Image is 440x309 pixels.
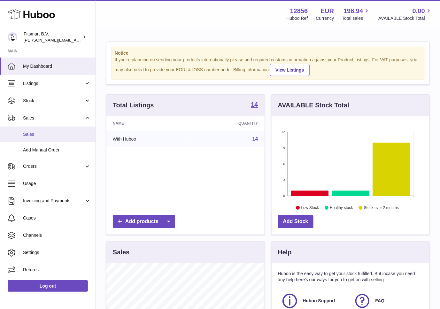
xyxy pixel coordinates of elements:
[23,163,84,169] span: Orders
[303,298,336,304] span: Huboo Support
[23,98,84,104] span: Stock
[115,50,421,56] strong: Notice
[342,15,370,21] span: Total sales
[23,198,84,204] span: Invoicing and Payments
[283,194,285,198] text: 0
[278,215,313,228] a: Add Stock
[113,248,129,257] h3: Sales
[23,115,84,121] span: Sales
[301,205,319,210] text: Low Stock
[23,131,91,137] span: Sales
[278,271,423,283] p: Huboo is the easy way to get your stock fulfilled. But incase you need any help here's our ways f...
[23,147,91,153] span: Add Manual Order
[113,101,154,110] h3: Total Listings
[8,280,88,292] a: Log out
[281,130,285,134] text: 12
[115,57,421,76] div: If you're planning on sending your products internationally please add required customs informati...
[316,15,334,21] div: Currency
[344,7,363,15] span: 198.94
[320,7,334,15] strong: EUR
[290,7,308,15] strong: 12856
[287,15,308,21] div: Huboo Ref
[283,178,285,182] text: 3
[251,101,258,108] strong: 14
[283,162,285,166] text: 6
[23,181,91,187] span: Usage
[23,267,91,273] span: Returns
[378,15,432,21] span: AVAILABLE Stock Total
[23,232,91,238] span: Channels
[23,215,91,221] span: Cases
[190,116,265,131] th: Quantity
[113,215,175,228] a: Add products
[342,7,370,21] a: 198.94 Total sales
[364,205,399,210] text: Stock over 2 months
[413,7,425,15] span: 0.00
[24,31,81,43] div: Fitsmart B.V.
[252,136,258,142] a: 14
[330,205,353,210] text: Healthy stock
[8,32,17,42] img: jonathan@leaderoo.com
[106,131,190,147] td: With Huboo
[251,101,258,109] a: 14
[23,81,84,87] span: Listings
[106,116,190,131] th: Name
[24,37,128,42] span: [PERSON_NAME][EMAIL_ADDRESS][DOMAIN_NAME]
[378,7,432,21] a: 0.00 AVAILABLE Stock Total
[278,248,292,257] h3: Help
[23,250,91,256] span: Settings
[23,63,91,69] span: My Dashboard
[283,146,285,150] text: 9
[375,298,385,304] span: FAQ
[278,101,349,110] h3: AVAILABLE Stock Total
[270,64,309,76] a: View Listings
